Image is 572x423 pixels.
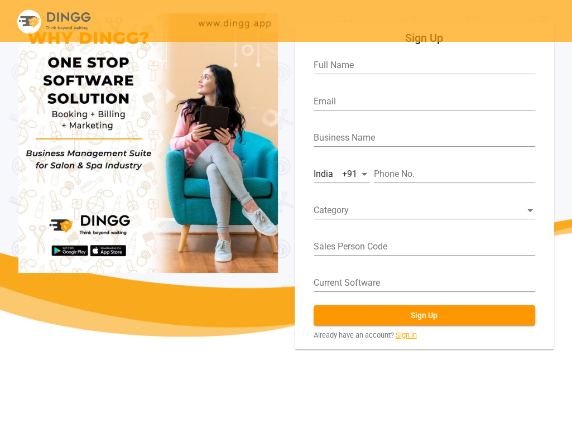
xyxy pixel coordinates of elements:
button: Sign Up [314,305,535,325]
span: Sign Up [411,311,438,320]
input: current software (if any) [314,278,535,288]
span: India +91 [314,169,357,179]
a: Sign in [396,330,417,340]
span: Already have an account? [314,330,394,340]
